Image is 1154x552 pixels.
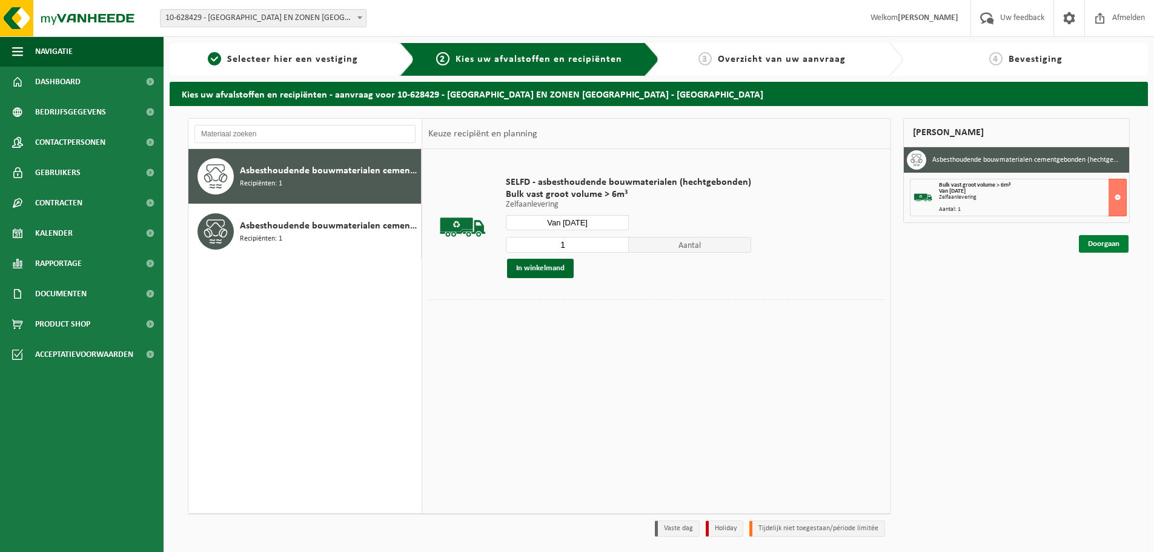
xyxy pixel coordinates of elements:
li: Holiday [706,520,743,537]
span: Navigatie [35,36,73,67]
button: Asbesthoudende bouwmaterialen cementgebonden (hechtgebonden) Recipiënten: 1 [188,149,422,204]
span: SELFD - asbesthoudende bouwmaterialen (hechtgebonden) [506,176,751,188]
span: Selecteer hier een vestiging [227,55,358,64]
p: Zelfaanlevering [506,201,751,209]
span: 3 [698,52,712,65]
span: Acceptatievoorwaarden [35,339,133,370]
div: Aantal: 1 [939,207,1126,213]
span: Kies uw afvalstoffen en recipiënten [456,55,622,64]
button: Asbesthoudende bouwmaterialen cementgebonden met isolatie(hechtgebonden) Recipiënten: 1 [188,204,422,259]
input: Materiaal zoeken [194,125,416,143]
span: Bulk vast groot volume > 6m³ [506,188,751,201]
span: Asbesthoudende bouwmaterialen cementgebonden (hechtgebonden) [240,164,418,178]
span: Recipiënten: 1 [240,178,282,190]
span: 10-628429 - CASTELEYN EN ZONEN NV - MEULEBEKE [161,10,366,27]
span: Overzicht van uw aanvraag [718,55,846,64]
span: Recipiënten: 1 [240,233,282,245]
input: Selecteer datum [506,215,629,230]
a: Doorgaan [1079,235,1129,253]
span: Aantal [629,237,752,253]
span: Documenten [35,279,87,309]
span: 1 [208,52,221,65]
span: Bedrijfsgegevens [35,97,106,127]
span: Rapportage [35,248,82,279]
strong: Van [DATE] [939,188,966,195]
h3: Asbesthoudende bouwmaterialen cementgebonden (hechtgebonden) [932,150,1120,170]
span: 10-628429 - CASTELEYN EN ZONEN NV - MEULEBEKE [160,9,366,27]
span: 2 [436,52,449,65]
li: Vaste dag [655,520,700,537]
span: Asbesthoudende bouwmaterialen cementgebonden met isolatie(hechtgebonden) [240,219,418,233]
span: Contactpersonen [35,127,105,158]
a: 1Selecteer hier een vestiging [176,52,390,67]
div: Keuze recipiënt en planning [422,119,543,149]
li: Tijdelijk niet toegestaan/période limitée [749,520,885,537]
h2: Kies uw afvalstoffen en recipiënten - aanvraag voor 10-628429 - [GEOGRAPHIC_DATA] EN ZONEN [GEOGR... [170,82,1148,105]
span: Gebruikers [35,158,81,188]
span: Dashboard [35,67,81,97]
span: Product Shop [35,309,90,339]
span: Kalender [35,218,73,248]
span: Contracten [35,188,82,218]
span: Bulk vast groot volume > 6m³ [939,182,1010,188]
span: 4 [989,52,1003,65]
span: Bevestiging [1009,55,1063,64]
div: Zelfaanlevering [939,195,1126,201]
strong: [PERSON_NAME] [898,13,958,22]
div: [PERSON_NAME] [903,118,1130,147]
button: In winkelmand [507,259,574,278]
